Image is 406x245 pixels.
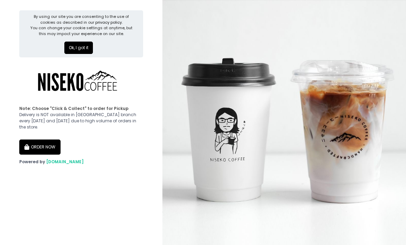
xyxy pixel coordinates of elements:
[46,159,84,165] a: [DOMAIN_NAME]
[29,62,132,102] img: Niseko Coffee
[30,14,132,36] div: By using our site you are consenting to the use of cookies as described in our You can change you...
[95,20,122,25] a: privacy policy.
[19,159,143,165] div: Powered by
[19,105,129,111] b: Note: Choose "Click & Collect" to order for Pickup
[19,140,61,155] button: ORDER NOW
[19,105,143,130] div: Delivery is NOT available in [GEOGRAPHIC_DATA] branch every [DATE] and [DATE] due to high volume ...
[64,42,93,54] button: Ok, I got it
